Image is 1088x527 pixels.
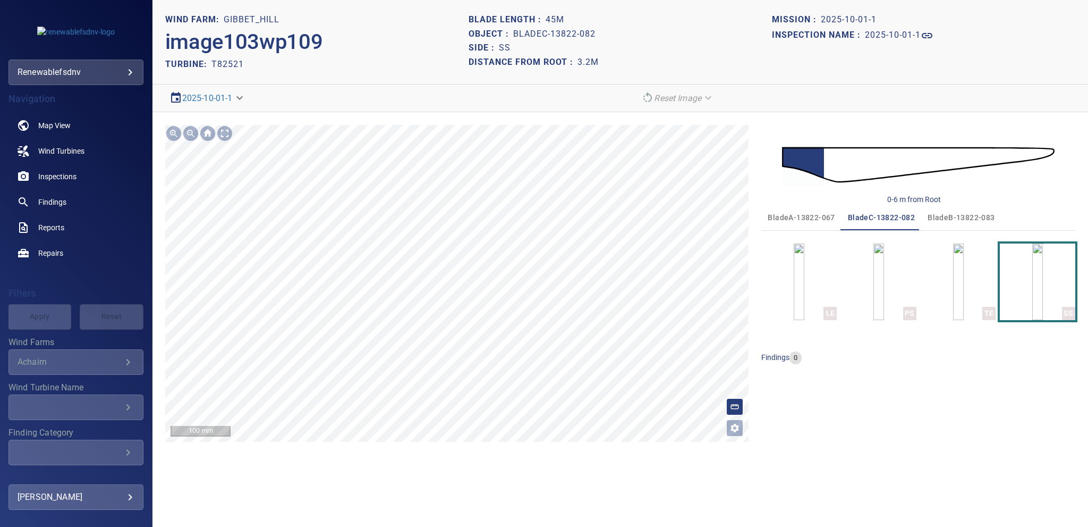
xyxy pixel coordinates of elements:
[761,244,837,320] button: LE
[199,125,216,142] div: Go home
[982,307,996,320] div: TE
[953,244,964,320] a: TE
[823,307,837,320] div: LE
[637,89,718,107] div: Reset Image
[38,120,71,131] span: Map View
[37,27,115,37] img: renewablefsdnv-logo
[8,94,143,104] h4: Navigation
[165,89,250,107] div: 2025-10-01-1
[38,171,76,182] span: Inspections
[8,338,143,347] label: Wind Farms
[789,353,802,363] span: 0
[469,57,577,68] h1: Distance from root :
[761,353,789,362] span: findings
[8,349,143,375] div: Wind Farms
[873,244,884,320] a: PS
[768,211,835,224] span: bladeA-13822-067
[8,60,143,85] div: renewablefsdnv
[165,59,211,69] h2: TURBINE:
[865,29,933,42] a: 2025-10-01-1
[469,15,546,25] h1: Blade length :
[499,43,511,53] h1: SS
[1062,307,1075,320] div: SS
[772,30,865,40] h1: Inspection name :
[848,211,915,224] span: bladeC-13822-082
[546,15,564,25] h1: 45m
[887,194,941,205] div: 0-6 m from Root
[772,15,821,25] h1: Mission :
[8,113,143,138] a: map noActive
[211,59,244,69] h2: T82521
[577,57,599,68] h1: 3.2m
[8,240,143,266] a: repairs noActive
[38,197,66,207] span: Findings
[8,138,143,164] a: windturbines noActive
[18,489,134,506] div: [PERSON_NAME]
[216,125,233,142] div: Toggle full page
[469,43,499,53] h1: Side :
[8,164,143,189] a: inspections noActive
[794,244,804,320] a: LE
[513,29,596,39] h1: bladeC-13822-082
[469,29,513,39] h1: Object :
[38,248,63,258] span: Repairs
[18,357,122,367] div: Achairn
[782,132,1055,198] img: d
[8,395,143,420] div: Wind Turbine Name
[8,215,143,240] a: reports noActive
[165,125,182,142] div: Zoom in
[38,222,64,233] span: Reports
[8,288,143,299] h4: Filters
[928,211,994,224] span: bladeB-13822-083
[921,244,996,320] button: TE
[182,125,199,142] div: Zoom out
[865,30,921,40] h1: 2025-10-01-1
[1000,244,1075,320] button: SS
[8,383,143,392] label: Wind Turbine Name
[165,15,224,25] h1: WIND FARM:
[18,64,134,81] div: renewablefsdnv
[821,15,877,25] h1: 2025-10-01-1
[841,244,916,320] button: PS
[8,429,143,437] label: Finding Category
[654,93,701,103] em: Reset Image
[903,307,916,320] div: PS
[182,93,233,103] a: 2025-10-01-1
[38,146,84,156] span: Wind Turbines
[8,440,143,465] div: Finding Category
[726,420,743,437] button: Open image filters and tagging options
[8,189,143,215] a: findings noActive
[224,15,279,25] h1: Gibbet_Hill
[165,29,323,55] h2: image103wp109
[1032,244,1043,320] a: SS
